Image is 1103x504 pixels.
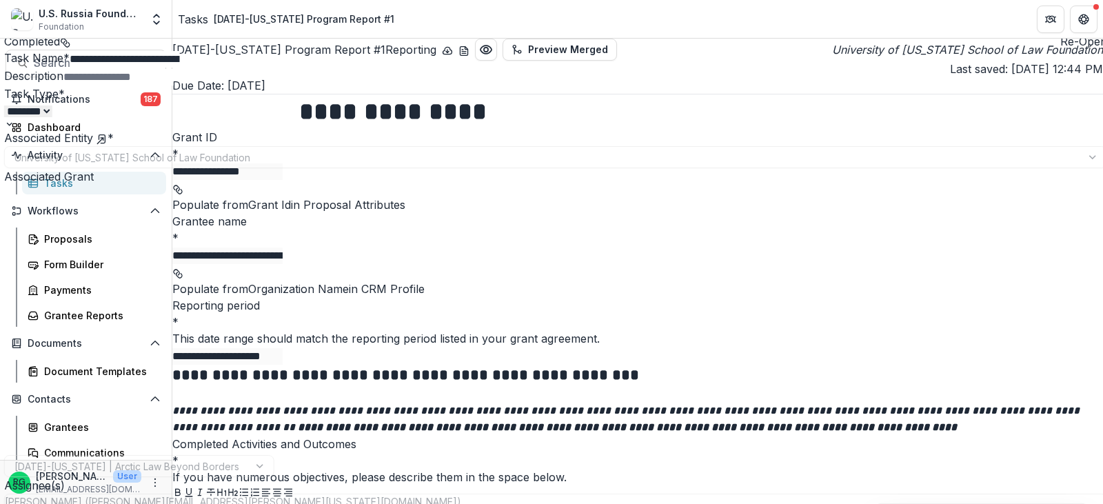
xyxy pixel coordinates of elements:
[4,478,65,492] label: Assignee(s)
[4,87,65,101] label: Task Type
[214,12,394,26] div: [DATE]-[US_STATE] Program Report #1
[39,6,141,21] div: U.S. Russia Foundation
[4,170,274,455] label: Associated Grant
[147,6,166,33] button: Open entity switcher
[4,69,63,83] label: Description
[39,21,84,33] span: Foundation
[178,9,400,29] nav: breadcrumb
[4,34,60,48] span: Completed
[60,33,71,50] button: View dependent tasks
[11,8,33,30] img: U.S. Russia Foundation
[4,131,114,145] label: Associated Entity
[178,11,208,28] a: Tasks
[4,51,70,65] label: Task Name
[1070,6,1097,33] button: Get Help
[1037,6,1064,33] button: Partners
